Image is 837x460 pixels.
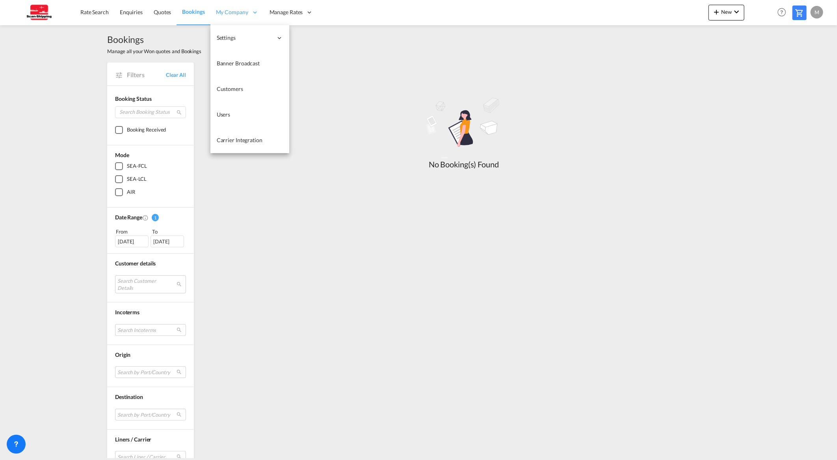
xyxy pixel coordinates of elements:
[217,60,260,67] span: Banner Broadcast
[115,214,142,221] span: Date Range
[115,236,149,247] div: [DATE]
[182,8,205,15] span: Bookings
[115,228,150,236] div: From
[210,76,289,102] a: Customers
[115,95,186,103] div: Booking Status
[142,215,149,221] md-icon: Created On
[811,6,823,19] div: M
[270,8,303,16] span: Manage Rates
[115,393,143,400] span: Destination
[405,159,523,170] div: No Booking(s) Found
[712,9,741,15] span: New
[115,188,186,196] md-checkbox: AIR
[115,260,186,267] div: Customer details
[216,8,248,16] span: My Company
[154,9,171,15] span: Quotes
[210,51,289,76] a: Banner Broadcast
[712,7,721,17] md-icon: icon-plus 400-fg
[152,214,159,221] span: 1
[115,106,186,118] input: Search Booking Status
[115,436,151,443] span: Liners / Carrier
[115,260,156,267] span: Customer details
[107,33,201,46] span: Bookings
[732,7,741,17] md-icon: icon-chevron-down
[151,236,184,247] div: [DATE]
[217,137,262,143] span: Carrier Integration
[115,162,186,170] md-checkbox: SEA-FCL
[115,393,186,401] div: Destination
[80,9,109,15] span: Rate Search
[217,111,231,118] span: Users
[107,48,201,55] span: Manage all your Won quotes and Bookings
[120,9,143,15] span: Enquiries
[127,126,166,134] div: Booking Received
[115,309,139,315] span: Incoterms
[217,34,273,42] span: Settings
[115,152,129,158] span: Mode
[127,162,147,170] div: SEA-FCL
[127,70,166,79] span: Filters
[210,128,289,153] a: Carrier Integration
[127,175,147,183] div: SEA-LCL
[405,94,523,159] md-icon: assets/icons/custom/empty_shipments.svg
[127,188,135,196] div: AIR
[166,71,186,78] a: Clear All
[217,85,243,92] span: Customers
[709,5,744,20] button: icon-plus 400-fgNewicon-chevron-down
[115,351,186,359] div: Origin
[115,351,130,358] span: Origin
[775,6,789,19] span: Help
[152,228,186,236] div: To
[210,102,289,128] a: Users
[115,95,152,102] span: Booking Status
[115,228,186,247] span: From To [DATE][DATE]
[115,175,186,183] md-checkbox: SEA-LCL
[176,109,182,115] md-icon: icon-magnify
[775,6,792,20] div: Help
[12,4,65,21] img: 123b615026f311ee80dabbd30bc9e10f.jpg
[210,25,289,51] div: Settings
[115,436,186,443] div: Liners / Carrier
